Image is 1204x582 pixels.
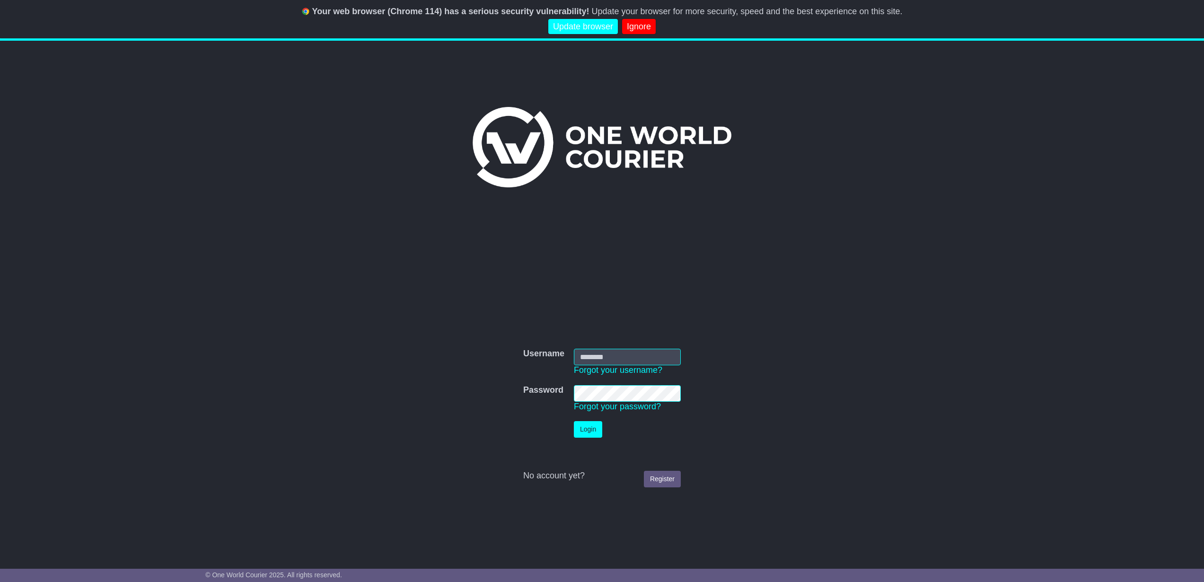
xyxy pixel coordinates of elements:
a: Update browser [548,19,618,35]
a: Ignore [622,19,656,35]
span: Update your browser for more security, speed and the best experience on this site. [591,7,902,16]
div: No account yet? [523,471,681,481]
button: Login [574,421,602,438]
b: Your web browser (Chrome 114) has a serious security vulnerability! [312,7,589,16]
span: © One World Courier 2025. All rights reserved. [205,571,342,579]
label: Username [523,349,564,359]
a: Register [644,471,681,487]
a: Forgot your password? [574,402,661,411]
img: One World [473,107,731,187]
a: Forgot your username? [574,365,662,375]
label: Password [523,385,563,396]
